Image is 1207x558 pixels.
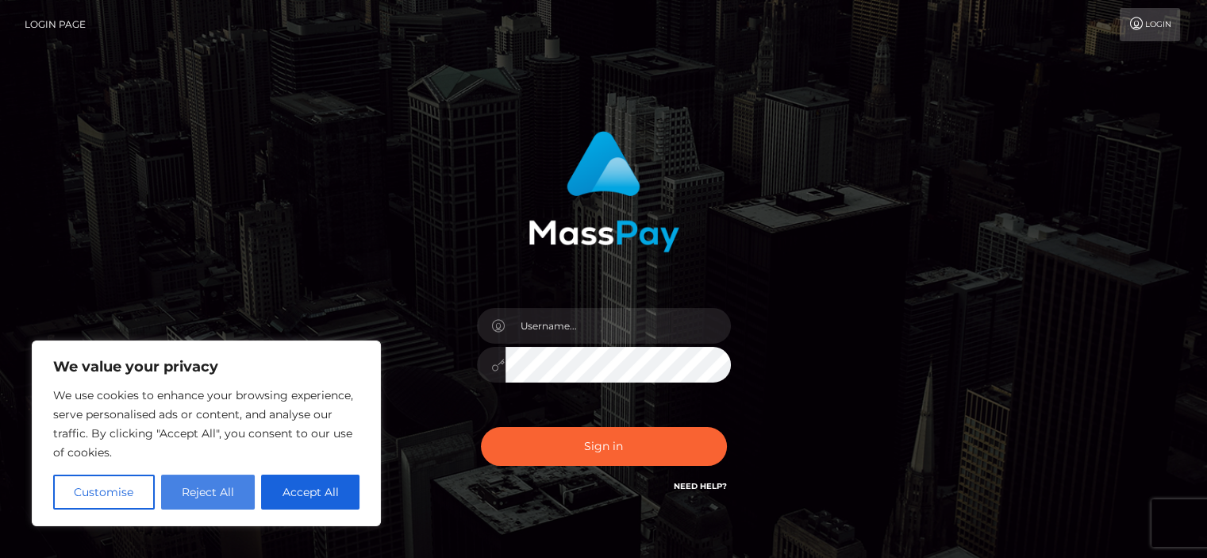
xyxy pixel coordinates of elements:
a: Login Page [25,8,86,41]
button: Customise [53,475,155,510]
a: Login [1120,8,1180,41]
p: We value your privacy [53,357,359,376]
button: Reject All [161,475,256,510]
input: Username... [505,308,731,344]
a: Need Help? [674,481,727,491]
div: We value your privacy [32,341,381,526]
img: MassPay Login [529,131,679,252]
button: Sign in [481,427,727,466]
button: Accept All [261,475,359,510]
p: We use cookies to enhance your browsing experience, serve personalised ads or content, and analys... [53,386,359,462]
